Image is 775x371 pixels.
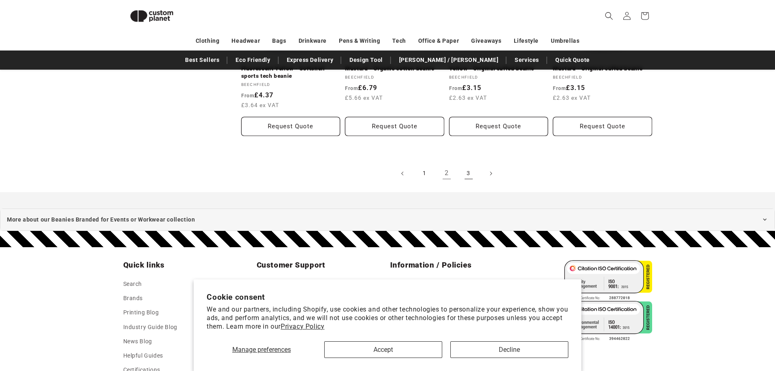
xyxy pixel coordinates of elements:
[394,165,412,182] a: Previous page
[231,34,260,48] a: Headwear
[450,341,568,358] button: Decline
[339,34,380,48] a: Pens & Writing
[390,260,519,270] h2: Information / Policies
[460,165,478,182] a: Page 3
[564,301,652,342] img: ISO 14001 Certified
[551,34,579,48] a: Umbrellas
[418,34,459,48] a: Office & Paper
[299,34,327,48] a: Drinkware
[553,117,652,136] : Request Quote
[241,65,341,79] a: Fluorescent Yellow - Softshell sports tech beanie
[324,341,442,358] button: Accept
[123,260,252,270] h2: Quick links
[272,34,286,48] a: Bags
[482,165,500,182] a: Next page
[392,34,406,48] a: Tech
[551,53,594,67] a: Quick Quote
[281,323,324,330] a: Privacy Policy
[232,346,291,353] span: Manage preferences
[283,53,338,67] a: Express Delivery
[564,260,652,301] img: ISO 9001 Certified
[345,53,387,67] a: Design Tool
[514,34,539,48] a: Lifestyle
[395,53,502,67] a: [PERSON_NAME] / [PERSON_NAME]
[207,292,568,302] h2: Cookie consent
[123,279,142,291] a: Search
[207,305,568,331] p: We and our partners, including Shopify, use cookies and other technologies to personalize your ex...
[416,165,434,182] a: Page 1
[449,117,548,136] : Request Quote
[123,320,177,334] a: Industry Guide Blog
[207,341,316,358] button: Manage preferences
[123,349,163,363] a: Helpful Guides
[123,334,152,349] a: News Blog
[196,34,220,48] a: Clothing
[123,291,143,305] a: Brands
[511,53,543,67] a: Services
[123,3,180,29] img: Custom Planet
[345,117,444,136] button: Request Quote
[438,165,456,182] a: Page 2
[471,34,501,48] a: Giveaways
[639,283,775,371] iframe: Chat Widget
[7,215,195,225] span: More about our Beanies Branded for Events or Workwear collection
[553,65,652,72] a: Mustard - Original cuffed beanie
[600,7,618,25] summary: Search
[449,65,548,72] a: Yellow - Original cuffed beanie
[345,65,444,72] a: Mustard - Organic cotton beanie
[181,53,223,67] a: Best Sellers
[123,305,159,320] a: Printing Blog
[241,165,652,182] nav: Pagination
[241,117,341,136] button: Request Quote
[257,260,385,270] h2: Customer Support
[231,53,274,67] a: Eco Friendly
